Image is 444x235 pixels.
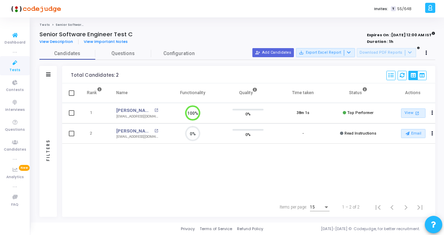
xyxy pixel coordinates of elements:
mat-icon: open_in_new [154,108,158,112]
a: [PERSON_NAME] [116,107,153,114]
span: 0% [245,131,251,138]
span: Questions [95,50,151,57]
a: View [401,108,425,118]
button: Next page [399,200,413,214]
mat-icon: open_in_new [414,110,420,116]
h4: Senior Software Engineer Test C [39,31,133,38]
span: Senior Software Engineer Test C [55,23,112,27]
span: Candidates [39,50,95,57]
span: T [391,6,395,12]
th: Functionality [165,83,220,103]
th: Status [331,83,386,103]
button: Email [401,129,425,138]
span: Configuration [163,50,195,57]
span: Tests [9,67,20,73]
span: View Description [39,39,73,44]
nav: breadcrumb [39,23,435,27]
span: Top Performer [347,111,373,115]
a: [PERSON_NAME] [116,128,153,135]
div: [DATE]-[DATE] © Codejudge, for better recruitment. [263,226,435,232]
button: Last page [413,200,427,214]
div: Total Candidates: 2 [71,73,119,78]
span: Interviews [5,107,25,113]
span: Analytics [6,174,24,180]
td: 1 [80,103,109,123]
button: Add Candidates [252,48,294,57]
div: [EMAIL_ADDRESS][DOMAIN_NAME] [116,114,158,119]
a: View Description [39,39,79,44]
div: View Options [408,71,427,80]
span: Candidates [4,147,26,153]
th: Actions [386,83,441,103]
button: Actions [428,108,437,118]
div: Name [116,89,128,97]
th: Rank [80,83,109,103]
a: Tests [39,23,50,27]
span: 0% [245,111,251,117]
span: Contests [6,87,24,93]
button: Export Excel Report [296,48,355,57]
div: Time taken [292,89,314,97]
span: Read Instructions [345,131,376,136]
button: Download PDF Reports [357,48,416,57]
span: New [19,165,30,171]
mat-icon: person_add_alt [255,50,260,55]
a: View Important Notes [79,39,133,44]
div: - [302,131,304,137]
th: Quality [220,83,275,103]
div: [EMAIL_ADDRESS][DOMAIN_NAME] [116,134,158,139]
td: 2 [80,123,109,144]
button: Previous page [385,200,399,214]
span: View Important Notes [84,39,128,44]
mat-icon: save_alt [299,50,304,55]
label: Invites: [374,6,388,12]
div: 1 – 2 of 2 [342,204,360,210]
span: 15 [310,205,315,210]
div: 38m 1s [297,110,309,116]
div: Items per page: [280,204,307,210]
mat-icon: open_in_new [154,129,158,133]
strong: Duration : 1h [367,39,393,44]
button: First page [371,200,385,214]
div: Filters [45,112,51,188]
img: logo [9,2,61,16]
button: Actions [428,129,437,138]
a: Privacy [181,226,195,232]
mat-select: Items per page: [310,205,330,210]
a: Refund Policy [237,226,263,232]
span: Dashboard [5,40,25,46]
span: Questions [5,127,25,133]
span: 55/648 [397,6,412,12]
strong: Expires On : [DATE] 12:00 AM IST [367,30,435,38]
a: Terms of Service [200,226,232,232]
span: FAQ [11,202,18,208]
